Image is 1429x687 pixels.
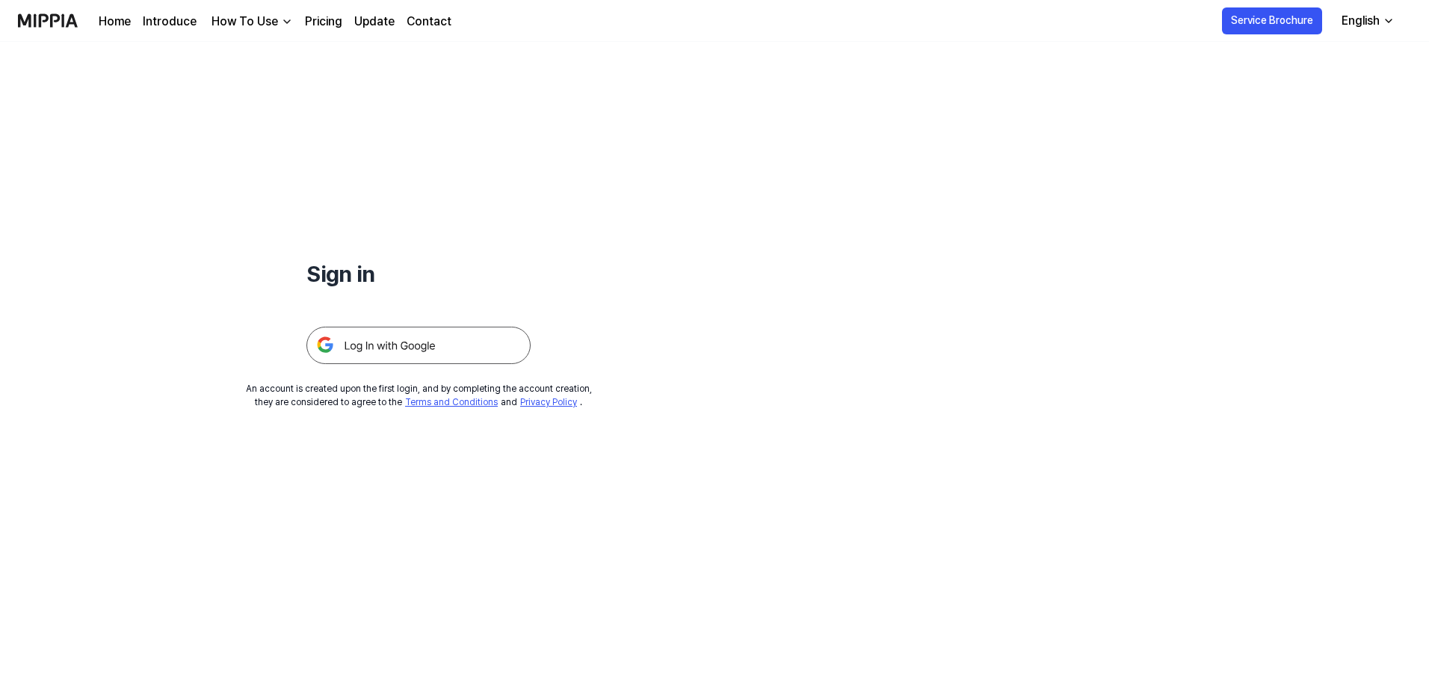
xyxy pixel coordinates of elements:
[209,13,281,31] div: How To Use
[354,13,395,31] a: Update
[520,397,577,407] a: Privacy Policy
[99,13,131,31] a: Home
[1222,7,1322,34] button: Service Brochure
[281,16,293,28] img: down
[405,397,498,407] a: Terms and Conditions
[1330,6,1404,36] button: English
[305,13,342,31] a: Pricing
[143,13,197,31] a: Introduce
[1339,12,1383,30] div: English
[306,327,531,364] img: 구글 로그인 버튼
[306,257,531,291] h1: Sign in
[246,382,592,409] div: An account is created upon the first login, and by completing the account creation, they are cons...
[407,13,451,31] a: Contact
[209,13,293,31] button: How To Use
